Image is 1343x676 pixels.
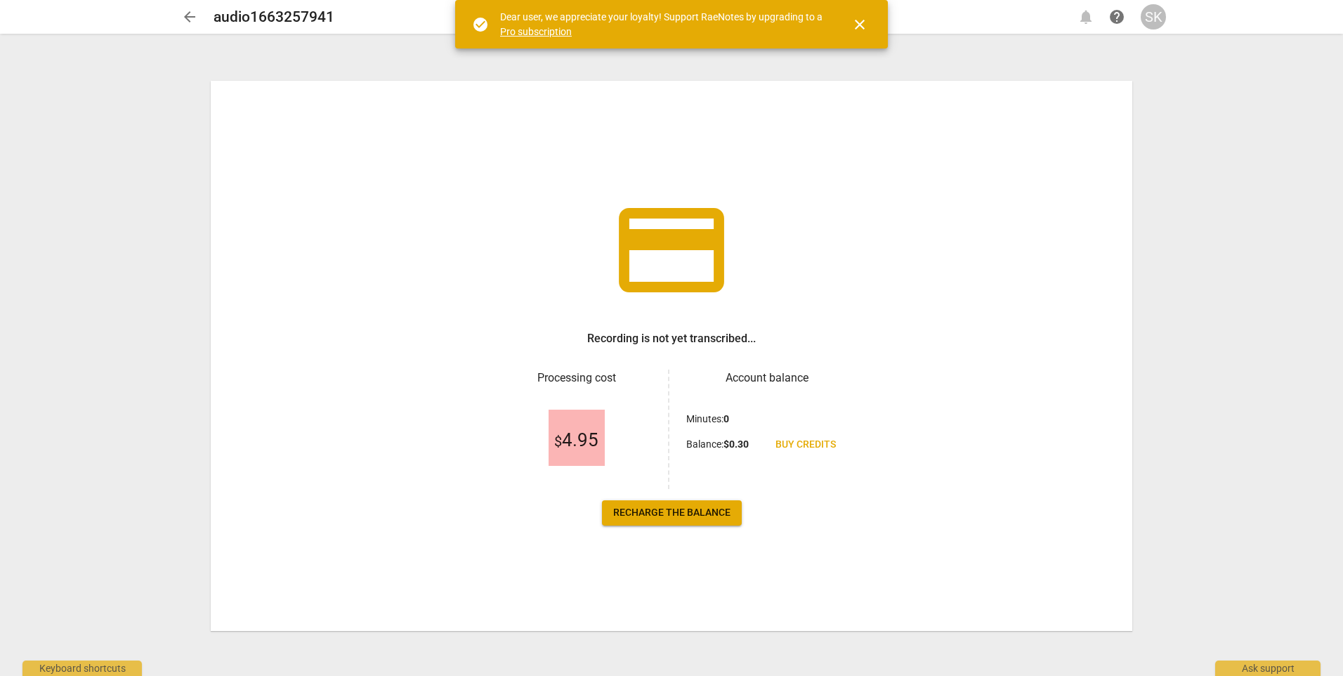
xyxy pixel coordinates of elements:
[554,430,598,451] span: 4.95
[500,26,572,37] a: Pro subscription
[686,370,847,386] h3: Account balance
[686,412,729,427] p: Minutes :
[723,413,729,424] b: 0
[214,8,334,26] h2: audio1663257941
[843,8,877,41] button: Close
[1141,4,1166,30] button: SK
[554,433,562,450] span: $
[472,16,489,33] span: check_circle
[723,438,749,450] b: $ 0.30
[500,10,826,39] div: Dear user, we appreciate your loyalty! Support RaeNotes by upgrading to a
[851,16,868,33] span: close
[608,187,735,313] span: credit_card
[686,437,749,452] p: Balance :
[1215,661,1321,676] div: Ask support
[1104,4,1129,30] a: Help
[775,438,836,452] span: Buy credits
[764,432,847,457] a: Buy credits
[181,8,198,25] span: arrow_back
[1108,8,1125,25] span: help
[587,330,756,347] h3: Recording is not yet transcribed...
[602,500,742,526] a: Recharge the balance
[22,661,142,676] div: Keyboard shortcuts
[613,506,731,520] span: Recharge the balance
[496,370,657,386] h3: Processing cost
